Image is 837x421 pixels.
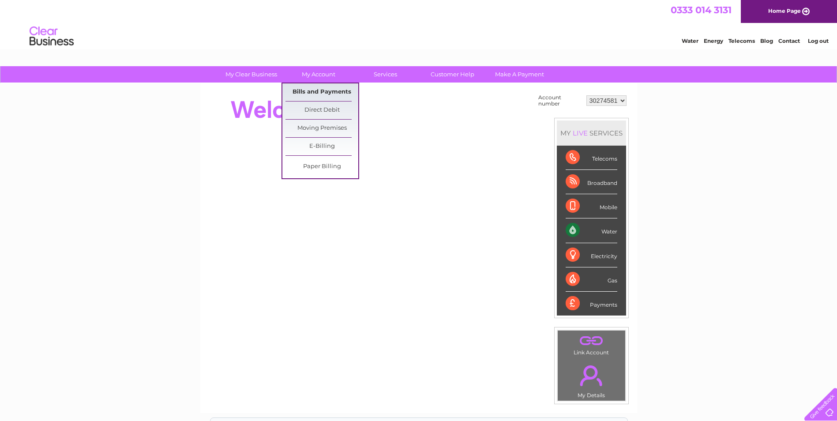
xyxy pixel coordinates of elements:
[566,170,617,194] div: Broadband
[566,292,617,316] div: Payments
[560,360,623,391] a: .
[778,38,800,44] a: Contact
[808,38,829,44] a: Log out
[285,120,358,137] a: Moving Premises
[557,120,626,146] div: MY SERVICES
[566,218,617,243] div: Water
[557,330,626,358] td: Link Account
[29,23,74,50] img: logo.png
[285,158,358,176] a: Paper Billing
[557,358,626,401] td: My Details
[416,66,489,83] a: Customer Help
[349,66,422,83] a: Services
[704,38,723,44] a: Energy
[483,66,556,83] a: Make A Payment
[282,66,355,83] a: My Account
[210,5,627,43] div: Clear Business is a trading name of Verastar Limited (registered in [GEOGRAPHIC_DATA] No. 3667643...
[571,129,589,137] div: LIVE
[760,38,773,44] a: Blog
[566,267,617,292] div: Gas
[682,38,698,44] a: Water
[566,194,617,218] div: Mobile
[285,83,358,101] a: Bills and Payments
[215,66,288,83] a: My Clear Business
[671,4,732,15] a: 0333 014 3131
[566,146,617,170] div: Telecoms
[728,38,755,44] a: Telecoms
[285,101,358,119] a: Direct Debit
[566,243,617,267] div: Electricity
[285,138,358,155] a: E-Billing
[536,92,584,109] td: Account number
[560,333,623,348] a: .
